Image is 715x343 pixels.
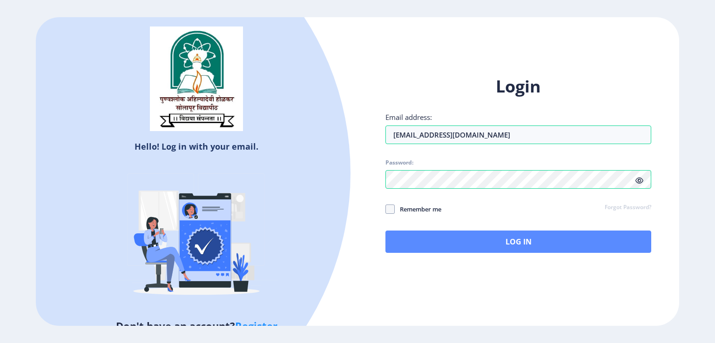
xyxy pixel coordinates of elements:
[43,318,351,333] h5: Don't have an account?
[385,112,432,122] label: Email address:
[395,204,441,215] span: Remember me
[385,231,651,253] button: Log In
[235,319,277,333] a: Register
[150,26,243,132] img: sulogo.png
[605,204,651,212] a: Forgot Password?
[385,159,413,166] label: Password:
[385,125,651,144] input: Email address
[385,75,651,98] h1: Login
[115,156,278,318] img: Verified-rafiki.svg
